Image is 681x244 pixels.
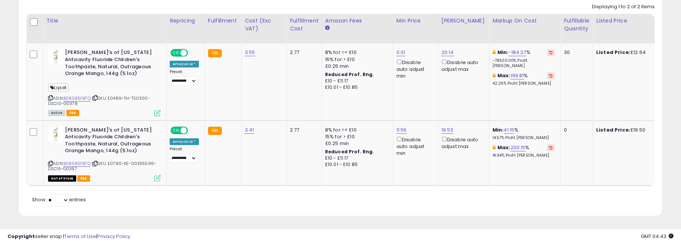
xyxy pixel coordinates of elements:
a: 200.15 [511,144,526,151]
div: £10.01 - £10.85 [325,162,387,168]
b: Max: [497,144,511,151]
div: Markup on Cost [493,17,557,25]
a: -184.27 [509,49,526,56]
div: Fulfillment [208,17,238,25]
div: 2.77 [290,49,316,56]
div: Disable auto adjust min [396,135,432,157]
div: £19.50 [596,127,658,133]
b: [PERSON_NAME]'s of [US_STATE] Anticavity Fluoride Children's Toothpaste, Natural, Outrageous Oran... [65,127,156,156]
p: -78500.00% Profit [PERSON_NAME] [493,58,555,69]
div: Fulfillment Cost [290,17,319,33]
div: % [493,127,555,141]
div: Disable auto adjust min [396,58,432,80]
div: 30 [564,49,587,56]
b: Max: [497,72,511,79]
span: | SKU: E0489-TH-TS0300-DSC10-G0378 [48,95,150,106]
span: Lqset [48,83,69,92]
a: 41.15 [504,126,515,134]
div: 0 [564,127,587,133]
div: £10 - £11.17 [325,155,387,162]
b: Min: [497,49,509,56]
a: Terms of Use [64,233,96,240]
div: £10.01 - £10.85 [325,84,387,91]
div: Displaying 1 to 2 of 2 items [592,3,655,10]
a: 3.41 [245,126,254,134]
span: All listings that are currently out of stock and unavailable for purchase on Amazon [48,175,76,182]
span: Show: entries [32,196,86,203]
span: All listings currently available for purchase on Amazon [48,110,65,116]
span: OFF [187,127,199,133]
img: 31fuyg3m+5L._SL40_.jpg [48,127,63,142]
small: Amazon Fees. [325,25,330,31]
div: Title [46,17,163,25]
div: £0.25 min [325,63,387,70]
span: ON [171,50,181,56]
div: ASIN: [48,49,161,115]
small: FBA [208,127,222,135]
p: 41.94% Profit [PERSON_NAME] [493,153,555,158]
p: 42.26% Profit [PERSON_NAME] [493,81,555,86]
a: B08585FB7Q [63,160,90,167]
span: FBA [77,175,90,182]
p: 14.57% Profit [PERSON_NAME] [493,135,555,141]
div: 15% for > £10 [325,56,387,63]
div: Disable auto adjust max [441,135,484,150]
a: 0.01 [396,49,405,56]
div: 8% for <= £10 [325,49,387,56]
div: 8% for <= £10 [325,127,387,133]
span: | SKU: E0780-KE-00355596-DSC15-G0357 [48,160,156,172]
a: B08585FB7Q [63,95,90,102]
div: Fulfillable Quantity [564,17,590,33]
th: The percentage added to the cost of goods (COGS) that forms the calculator for Min & Max prices. [490,14,561,43]
div: £0.25 min [325,140,387,147]
div: £10 - £11.17 [325,78,387,84]
div: Amazon AI * [170,138,199,145]
div: ASIN: [48,127,161,181]
div: Repricing [170,17,202,25]
small: FBA [208,49,222,57]
img: 31fuyg3m+5L._SL40_.jpg [48,49,63,64]
div: Disable auto adjust max [441,58,484,73]
div: Preset: [170,69,199,86]
span: ON [171,127,181,133]
div: % [493,49,555,68]
div: % [493,72,555,86]
div: 15% for > £10 [325,133,387,140]
b: Listed Price: [596,49,630,56]
b: Reduced Prof. Rng. [325,71,374,78]
span: OFF [187,50,199,56]
a: 19.53 [441,126,453,134]
div: Cost (Exc. VAT) [245,17,283,33]
span: 2025-08-13 04:43 GMT [641,233,673,240]
strong: Copyright [8,233,35,240]
div: £12.64 [596,49,658,56]
b: [PERSON_NAME]'s of [US_STATE] Anticavity Fluoride Children's Toothpaste, Natural, Outrageous Oran... [65,49,156,79]
b: Reduced Prof. Rng. [325,148,374,155]
div: Min Price [396,17,435,25]
div: % [493,144,555,158]
a: 11.56 [396,126,407,134]
div: seller snap | | [8,233,130,240]
div: [PERSON_NAME] [441,17,486,25]
div: 2.77 [290,127,316,133]
b: Listed Price: [596,126,630,133]
a: 3.55 [245,49,255,56]
div: Preset: [170,147,199,163]
a: 20.14 [441,49,454,56]
div: Amazon Fees [325,17,390,25]
div: Amazon AI * [170,61,199,67]
a: 199.81 [511,72,524,79]
b: Min: [493,126,504,133]
span: FBA [66,110,79,116]
div: Listed Price [596,17,661,25]
a: Privacy Policy [97,233,130,240]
